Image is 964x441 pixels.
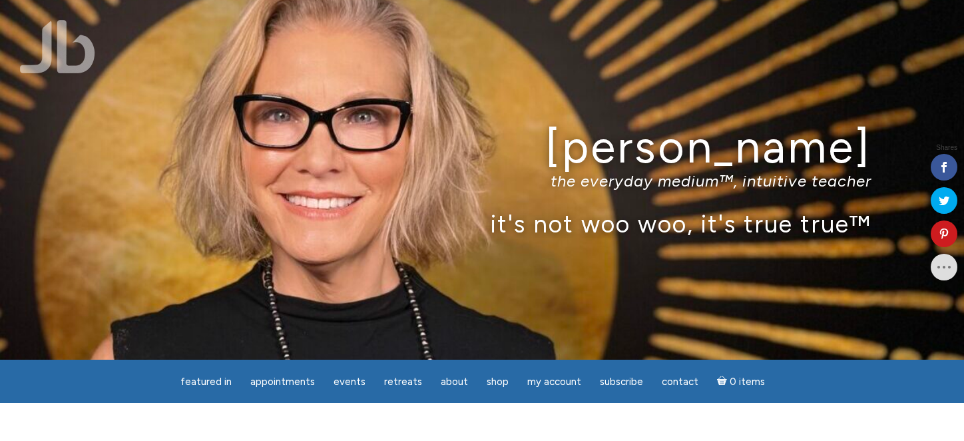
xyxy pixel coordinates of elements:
[433,369,476,395] a: About
[709,368,773,395] a: Cart0 items
[250,376,315,388] span: Appointments
[376,369,430,395] a: Retreats
[936,145,957,151] span: Shares
[519,369,589,395] a: My Account
[93,209,871,238] p: it's not woo woo, it's true true™
[20,20,95,73] img: Jamie Butler. The Everyday Medium
[487,376,509,388] span: Shop
[93,122,871,172] h1: [PERSON_NAME]
[384,376,422,388] span: Retreats
[479,369,517,395] a: Shop
[93,171,871,191] p: the everyday medium™, intuitive teacher
[172,369,240,395] a: featured in
[600,376,643,388] span: Subscribe
[662,376,698,388] span: Contact
[242,369,323,395] a: Appointments
[326,369,373,395] a: Events
[334,376,365,388] span: Events
[730,377,765,387] span: 0 items
[654,369,706,395] a: Contact
[527,376,581,388] span: My Account
[441,376,468,388] span: About
[180,376,232,388] span: featured in
[717,376,730,388] i: Cart
[592,369,651,395] a: Subscribe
